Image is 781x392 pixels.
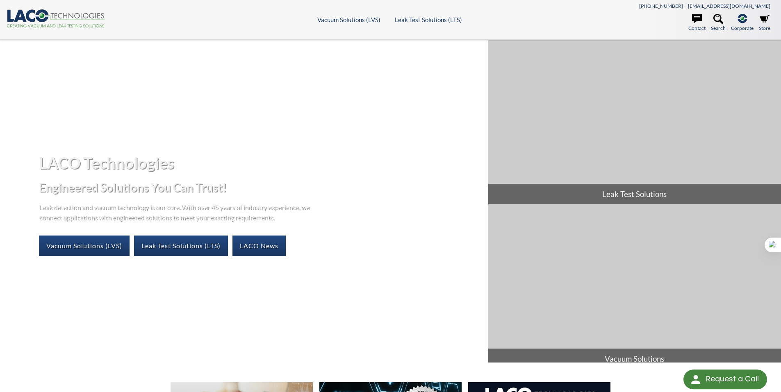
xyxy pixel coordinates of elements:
[759,14,770,32] a: Store
[39,236,130,256] a: Vacuum Solutions (LVS)
[688,3,770,9] a: [EMAIL_ADDRESS][DOMAIN_NAME]
[683,369,767,389] div: Request a Call
[232,236,286,256] a: LACO News
[639,3,683,9] a: [PHONE_NUMBER]
[488,205,781,369] a: Vacuum Solutions
[39,153,481,173] h1: LACO Technologies
[706,369,759,388] div: Request a Call
[39,180,481,195] h2: Engineered Solutions You Can Trust!
[134,236,228,256] a: Leak Test Solutions (LTS)
[488,40,781,204] a: Leak Test Solutions
[39,202,314,222] p: Leak detection and vacuum technology is our core. With over 45 years of industry experience, we c...
[731,24,754,32] span: Corporate
[317,16,380,23] a: Vacuum Solutions (LVS)
[488,184,781,204] span: Leak Test Solutions
[711,14,726,32] a: Search
[488,349,781,369] span: Vacuum Solutions
[688,14,706,32] a: Contact
[395,16,462,23] a: Leak Test Solutions (LTS)
[689,373,702,386] img: round button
